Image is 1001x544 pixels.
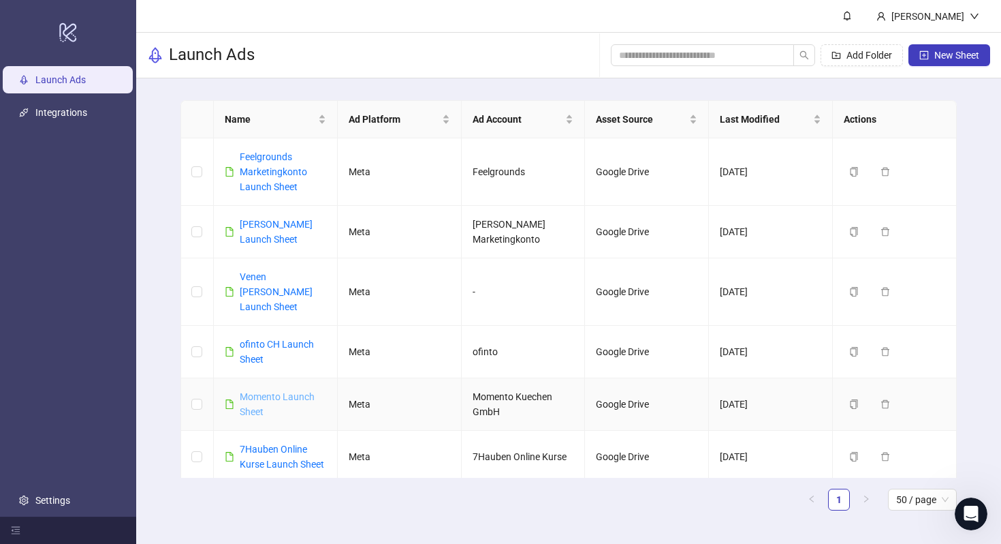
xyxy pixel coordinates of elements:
a: 1 [829,489,849,510]
span: 50 / page [896,489,949,510]
span: Last Modified [720,112,810,127]
th: Asset Source [585,101,709,138]
td: [DATE] [709,326,833,378]
td: Meta [338,206,462,258]
span: Name [225,112,315,127]
td: [DATE] [709,206,833,258]
button: left [801,489,823,511]
span: file [225,399,234,409]
span: delete [880,347,890,357]
h3: Launch Ads [169,44,255,66]
span: Ad Account [473,112,563,127]
div: Page Size [888,489,957,511]
td: [DATE] [709,378,833,431]
span: right [862,495,870,503]
td: Google Drive [585,326,709,378]
span: down [970,12,979,21]
td: ofinto [462,326,586,378]
td: Meta [338,258,462,326]
td: 7Hauben Online Kurse [462,431,586,483]
span: Asset Source [596,112,686,127]
span: user [876,12,886,21]
span: menu-fold [11,526,20,535]
th: Ad Account [462,101,586,138]
span: search [799,50,809,60]
span: delete [880,227,890,237]
span: bell [842,11,852,20]
span: copy [849,227,859,237]
span: delete [880,287,890,297]
span: left [808,495,816,503]
td: Meta [338,378,462,431]
span: file [225,452,234,462]
td: - [462,258,586,326]
span: delete [880,167,890,177]
td: Google Drive [585,138,709,206]
li: Previous Page [801,489,823,511]
iframe: Intercom live chat [955,498,987,530]
a: 7Hauben Online Kurse Launch Sheet [240,444,324,470]
th: Actions [833,101,957,138]
span: delete [880,452,890,462]
span: New Sheet [934,50,979,61]
td: Meta [338,326,462,378]
button: Add Folder [821,44,903,66]
td: Google Drive [585,206,709,258]
td: Google Drive [585,378,709,431]
td: [DATE] [709,138,833,206]
span: copy [849,287,859,297]
td: Meta [338,138,462,206]
span: copy [849,347,859,357]
a: Momento Launch Sheet [240,391,315,417]
th: Last Modified [709,101,833,138]
span: copy [849,167,859,177]
td: Momento Kuechen GmbH [462,378,586,431]
button: New Sheet [908,44,990,66]
span: plus-square [919,50,929,60]
td: [PERSON_NAME] Marketingkonto [462,206,586,258]
div: [PERSON_NAME] [886,9,970,24]
td: [DATE] [709,431,833,483]
span: file [225,287,234,297]
span: file [225,167,234,177]
td: Meta [338,431,462,483]
span: Ad Platform [349,112,439,127]
th: Name [214,101,338,138]
button: right [855,489,877,511]
a: Launch Ads [35,74,86,85]
span: copy [849,399,859,409]
li: 1 [828,489,850,511]
span: delete [880,399,890,409]
td: Google Drive [585,431,709,483]
a: Integrations [35,107,87,118]
td: Google Drive [585,258,709,326]
td: [DATE] [709,258,833,326]
a: Settings [35,495,70,506]
td: Feelgrounds [462,138,586,206]
span: file [225,227,234,237]
a: Feelgrounds Marketingkonto Launch Sheet [240,151,307,192]
li: Next Page [855,489,877,511]
a: [PERSON_NAME] Launch Sheet [240,219,313,245]
span: folder-add [831,50,841,60]
span: rocket [147,47,163,63]
a: ofinto CH Launch Sheet [240,339,314,365]
span: copy [849,452,859,462]
a: Venen [PERSON_NAME] Launch Sheet [240,271,313,312]
span: file [225,347,234,357]
span: Add Folder [846,50,892,61]
th: Ad Platform [338,101,462,138]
